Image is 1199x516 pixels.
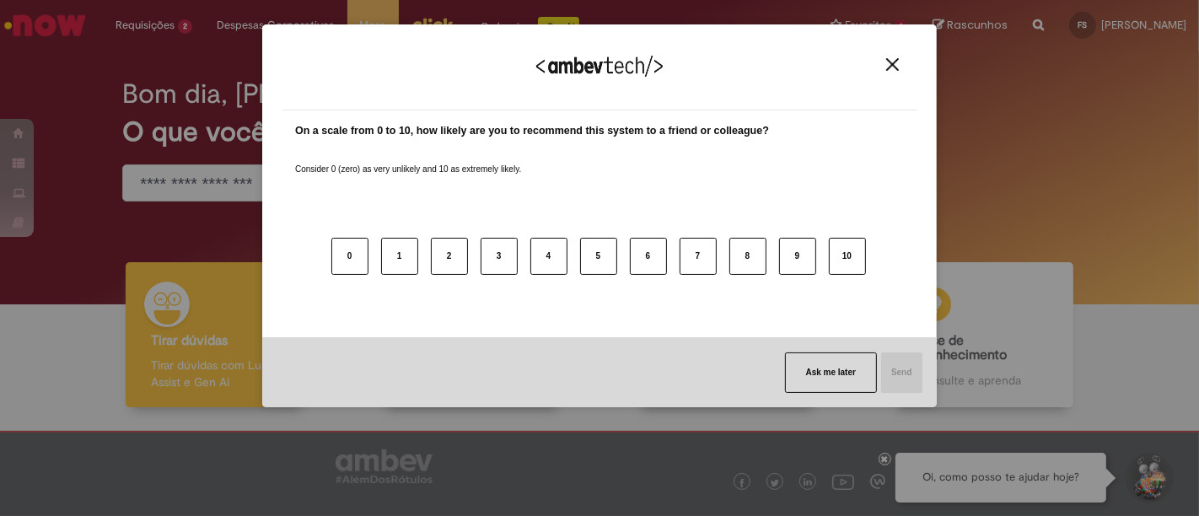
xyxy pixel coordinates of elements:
[881,57,904,72] button: Close
[779,238,816,275] button: 9
[680,238,717,275] button: 7
[381,238,418,275] button: 1
[729,238,766,275] button: 8
[580,238,617,275] button: 5
[530,238,567,275] button: 4
[331,238,368,275] button: 0
[630,238,667,275] button: 6
[785,352,877,393] button: Ask me later
[536,56,663,77] img: Logo Ambevtech
[886,58,899,71] img: Close
[295,123,769,139] label: On a scale from 0 to 10, how likely are you to recommend this system to a friend or colleague?
[481,238,518,275] button: 3
[431,238,468,275] button: 2
[829,238,866,275] button: 10
[295,143,521,175] label: Consider 0 (zero) as very unlikely and 10 as extremely likely.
